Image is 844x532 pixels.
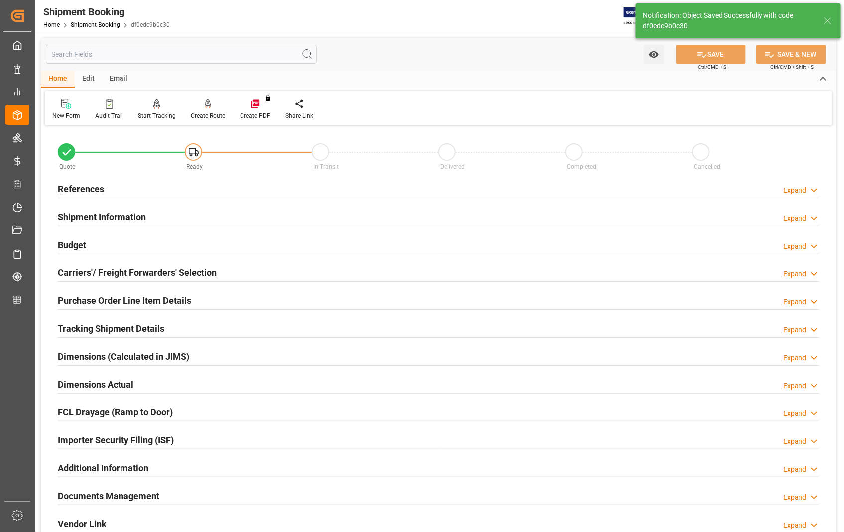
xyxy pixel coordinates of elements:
div: Expand [783,381,807,391]
span: Ctrl/CMD + Shift + S [770,63,814,71]
button: SAVE [676,45,746,64]
input: Search Fields [46,45,317,64]
div: Expand [783,436,807,447]
div: Share Link [285,111,313,120]
div: Home [41,71,75,88]
div: Notification: Object Saved Successfully with code df0edc9b0c30 [643,10,814,31]
div: Expand [783,269,807,279]
div: Expand [783,185,807,196]
a: Home [43,21,60,28]
div: Expand [783,464,807,475]
h2: Purchase Order Line Item Details [58,294,191,307]
h2: Vendor Link [58,517,107,531]
div: Start Tracking [138,111,176,120]
span: Quote [60,163,76,170]
span: Delivered [440,163,465,170]
h2: Shipment Information [58,210,146,224]
a: Shipment Booking [71,21,120,28]
h2: References [58,182,104,196]
div: Edit [75,71,102,88]
h2: FCL Drayage (Ramp to Door) [58,405,173,419]
div: Email [102,71,135,88]
span: In-Transit [313,163,339,170]
button: open menu [644,45,664,64]
div: Expand [783,520,807,531]
div: Audit Trail [95,111,123,120]
span: Ready [186,163,203,170]
span: Ctrl/CMD + S [698,63,726,71]
h2: Additional Information [58,461,148,475]
button: SAVE & NEW [756,45,826,64]
img: Exertis%20JAM%20-%20Email%20Logo.jpg_1722504956.jpg [624,7,658,25]
div: New Form [52,111,80,120]
h2: Carriers'/ Freight Forwarders' Selection [58,266,217,279]
div: Create Route [191,111,225,120]
div: Shipment Booking [43,4,170,19]
div: Expand [783,241,807,252]
span: Cancelled [694,163,721,170]
div: Expand [783,325,807,335]
div: Expand [783,213,807,224]
h2: Dimensions (Calculated in JIMS) [58,350,189,363]
div: Expand [783,408,807,419]
h2: Importer Security Filing (ISF) [58,433,174,447]
div: Expand [783,297,807,307]
div: Expand [783,353,807,363]
div: Expand [783,492,807,503]
h2: Budget [58,238,86,252]
h2: Documents Management [58,489,159,503]
h2: Tracking Shipment Details [58,322,164,335]
h2: Dimensions Actual [58,378,133,391]
span: Completed [567,163,597,170]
